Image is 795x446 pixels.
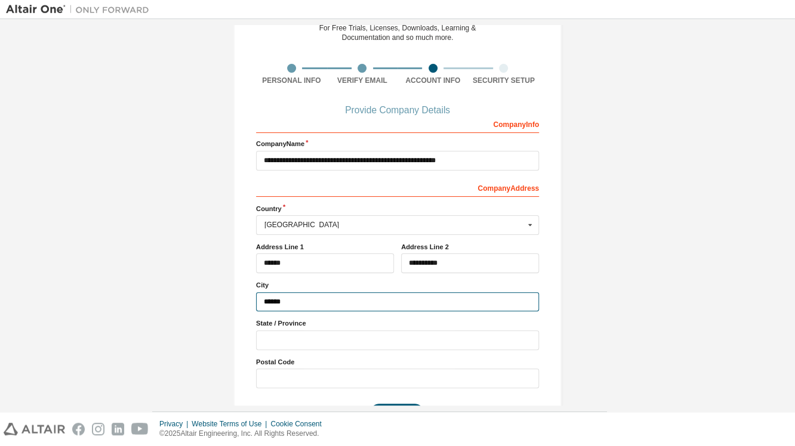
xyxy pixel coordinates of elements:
[401,242,539,252] label: Address Line 2
[256,204,539,213] label: Country
[256,76,327,85] div: Personal Info
[256,318,539,328] label: State / Province
[4,423,65,435] img: altair_logo.svg
[72,423,85,435] img: facebook.svg
[256,114,539,133] div: Company Info
[6,4,155,16] img: Altair One
[270,419,328,429] div: Cookie Consent
[192,419,270,429] div: Website Terms of Use
[256,357,539,367] label: Postal Code
[256,242,394,252] label: Address Line 1
[256,178,539,197] div: Company Address
[112,423,124,435] img: linkedin.svg
[256,139,539,148] label: Company Name
[256,107,539,114] div: Provide Company Details
[159,429,329,439] p: © 2025 Altair Engineering, Inc. All Rights Reserved.
[327,76,398,85] div: Verify Email
[370,404,424,422] button: Next
[131,423,149,435] img: youtube.svg
[319,23,476,42] div: For Free Trials, Licenses, Downloads, Learning & Documentation and so much more.
[159,419,192,429] div: Privacy
[264,221,524,228] div: [GEOGRAPHIC_DATA]
[92,423,104,435] img: instagram.svg
[397,76,469,85] div: Account Info
[256,280,539,290] label: City
[469,76,540,85] div: Security Setup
